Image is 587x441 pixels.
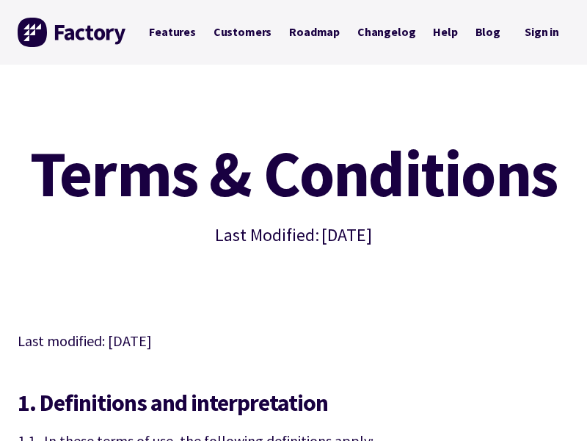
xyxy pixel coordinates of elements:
[349,18,424,46] a: Changelog
[514,18,569,48] a: Sign in
[280,18,349,46] a: Roadmap
[514,18,569,48] nav: Secondary Navigation
[215,223,319,247] span: Last Modified:
[18,388,569,417] h5: 1. Definitions and interpretation
[424,18,466,46] a: Help
[140,18,509,46] nav: Primary Navigation
[18,329,569,353] p: Last modified: [DATE]
[140,18,205,46] a: Features
[467,18,509,46] a: Blog
[18,18,128,47] img: Factory
[18,141,569,206] h1: Terms & Conditions
[321,223,372,247] time: [DATE]
[205,18,280,46] a: Customers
